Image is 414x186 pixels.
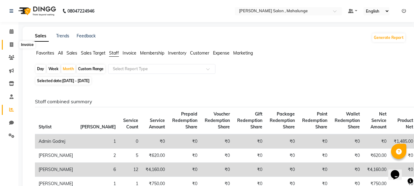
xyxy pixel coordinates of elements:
[77,33,96,39] a: Feedback
[370,111,386,130] span: Net Service Amount
[169,134,201,149] td: ₹0
[142,163,169,177] td: ₹4,160.00
[35,99,401,104] h6: Staff combined summary
[331,134,363,149] td: ₹0
[172,111,197,130] span: Prepaid Redemption Share
[123,50,136,56] span: Invoice
[80,124,116,130] span: [PERSON_NAME]
[77,163,120,177] td: 6
[169,149,201,163] td: ₹0
[234,163,266,177] td: ₹0
[120,163,142,177] td: 12
[67,2,94,20] b: 08047224946
[77,65,105,73] div: Custom Range
[120,134,142,149] td: 0
[35,149,77,163] td: [PERSON_NAME]
[36,77,91,85] span: Selected date:
[190,50,209,56] span: Customer
[266,134,298,149] td: ₹0
[372,33,405,42] button: Generate Report
[77,134,120,149] td: 1
[201,134,234,149] td: ₹0
[58,50,63,56] span: All
[331,149,363,163] td: ₹0
[388,161,408,180] iframe: chat widget
[201,149,234,163] td: ₹0
[363,134,390,149] td: ₹0
[237,111,262,130] span: Gift Redemption Share
[363,149,390,163] td: ₹620.00
[47,65,60,73] div: Week
[331,163,363,177] td: ₹0
[39,124,51,130] span: Stylist
[234,149,266,163] td: ₹0
[16,2,58,20] img: logo
[201,163,234,177] td: ₹0
[36,65,46,73] div: Day
[142,149,169,163] td: ₹620.00
[169,163,201,177] td: ₹0
[81,50,105,56] span: Sales Target
[266,163,298,177] td: ₹0
[302,111,327,130] span: Point Redemption Share
[298,134,331,149] td: ₹0
[142,134,169,149] td: ₹0
[35,134,77,149] td: Admin Godrej
[35,163,77,177] td: [PERSON_NAME]
[66,50,77,56] span: Sales
[123,118,138,130] span: Service Count
[19,41,35,48] div: Invoice
[397,118,413,130] span: Product Net
[168,50,186,56] span: Inventory
[266,149,298,163] td: ₹0
[62,78,89,83] span: [DATE] - [DATE]
[61,65,75,73] div: Month
[36,50,54,56] span: Favorites
[32,31,49,42] a: Sales
[298,163,331,177] td: ₹0
[120,149,142,163] td: 5
[270,111,295,130] span: Package Redemption Share
[233,50,253,56] span: Marketing
[234,134,266,149] td: ₹0
[149,118,165,130] span: Service Amount
[335,111,360,130] span: Wallet Redemption Share
[140,50,164,56] span: Membership
[298,149,331,163] td: ₹0
[109,50,119,56] span: Staff
[77,149,120,163] td: 2
[56,33,69,39] a: Trends
[363,163,390,177] td: ₹4,160.00
[213,50,230,56] span: Expense
[205,111,230,130] span: Voucher Redemption Share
